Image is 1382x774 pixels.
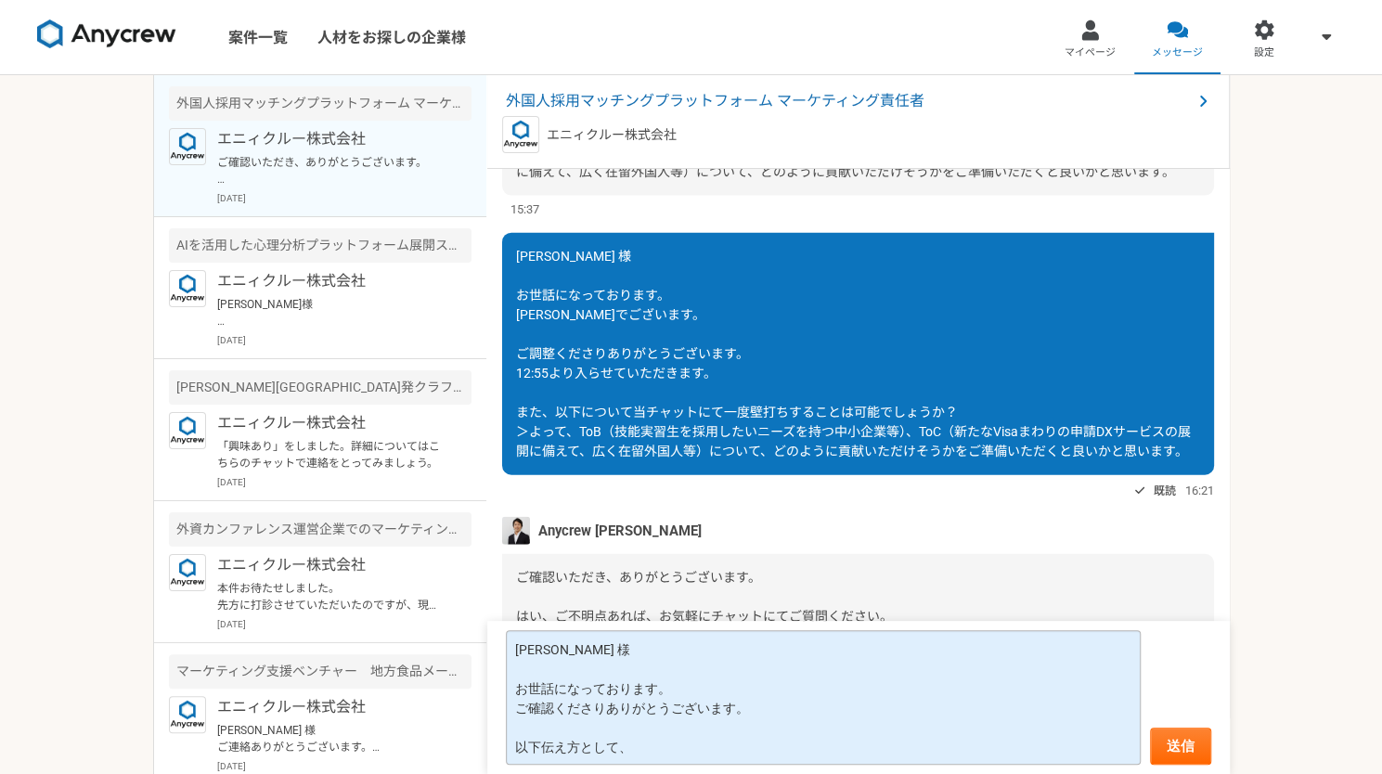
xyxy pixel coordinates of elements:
[547,125,677,145] p: エニィクルー株式会社
[169,512,471,547] div: 外資カンファレンス運営企業でのマーケティング業務【英語必須】
[1152,45,1203,60] span: メッセージ
[217,191,471,205] p: [DATE]
[217,296,446,329] p: [PERSON_NAME]様 お世話になっております。 Anycrewの[PERSON_NAME]です。 こちらご返信遅くなり、申し訳ございません。 ご状況につきまして、承知いたしました。 先方...
[502,116,539,153] img: logo_text_blue_01.png
[217,722,446,755] p: [PERSON_NAME] 様 ご連絡ありがとうございます。 引き続きよろしくお願いします。
[506,630,1141,765] textarea: [PERSON_NAME] 様 お世話になっております。 ご確認くださりありがとうございます。 以下伝え方として、
[217,438,446,471] p: 「興味あり」をしました。詳細についてはこちらのチャットで連絡をとってみましょう。
[169,270,206,307] img: logo_text_blue_01.png
[1185,482,1214,499] span: 16:21
[217,580,446,613] p: 本件お待たせしました。 先方に打診させていただいたのですが、現在複数候補がいらっしゃる中で、イベントへの参加（平日日中）での稼働を考えると、副業のかたよりフリーランスの方を優先したいとありました...
[169,128,206,165] img: logo_text_blue_01.png
[217,696,446,718] p: エニィクルー株式会社
[538,521,702,541] span: Anycrew [PERSON_NAME]
[516,570,893,624] span: ご確認いただき、ありがとうございます。 はい、ご不明点あれば、お気軽にチャットにてご質問ください。
[1254,45,1274,60] span: 設定
[516,249,1191,458] span: [PERSON_NAME] 様 お世話になっております。 [PERSON_NAME]でございます。 ご調整くださりありがとうございます。 12:55より入らせていただきます。 また、以下について...
[169,654,471,689] div: マーケティング支援ベンチャー 地方食品メーカーのEC/SNS支援（マーケター）
[1154,480,1176,502] span: 既読
[169,86,471,121] div: 外国人採用マッチングプラットフォーム マーケティング責任者
[217,270,446,292] p: エニィクルー株式会社
[169,554,206,591] img: logo_text_blue_01.png
[1065,45,1116,60] span: マイページ
[37,19,176,49] img: 8DqYSo04kwAAAAASUVORK5CYII=
[217,554,446,576] p: エニィクルー株式会社
[217,412,446,434] p: エニィクルー株式会社
[217,475,471,489] p: [DATE]
[217,617,471,631] p: [DATE]
[169,412,206,449] img: logo_text_blue_01.png
[502,517,530,545] img: MHYT8150_2.jpg
[506,90,1192,112] span: 外国人採用マッチングプラットフォーム マーケティング責任者
[169,696,206,733] img: logo_text_blue_01.png
[217,154,446,187] p: ご確認いただき、ありがとうございます。 はい、ご不明点あれば、お気軽にチャットにてご質問ください。
[1150,728,1211,765] button: 送信
[516,28,1193,179] span: [PERSON_NAME]にご連絡いただいておりました事前確認の件、ご挨拶もかねてぜひお願いできればと思います。 直前まで別会議のため、5分ほど前にお入りいただければと思います。 補足情報ですが...
[169,370,471,405] div: [PERSON_NAME][GEOGRAPHIC_DATA]発クラフトビールを手がけるベンチャー プロダクト・マーケティングの戦略立案
[217,128,446,150] p: エニィクルー株式会社
[169,228,471,263] div: AIを活用した心理分析プラットフォーム展開スタートアップ マーケティング企画運用
[217,333,471,347] p: [DATE]
[510,200,539,218] span: 15:37
[217,759,471,773] p: [DATE]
